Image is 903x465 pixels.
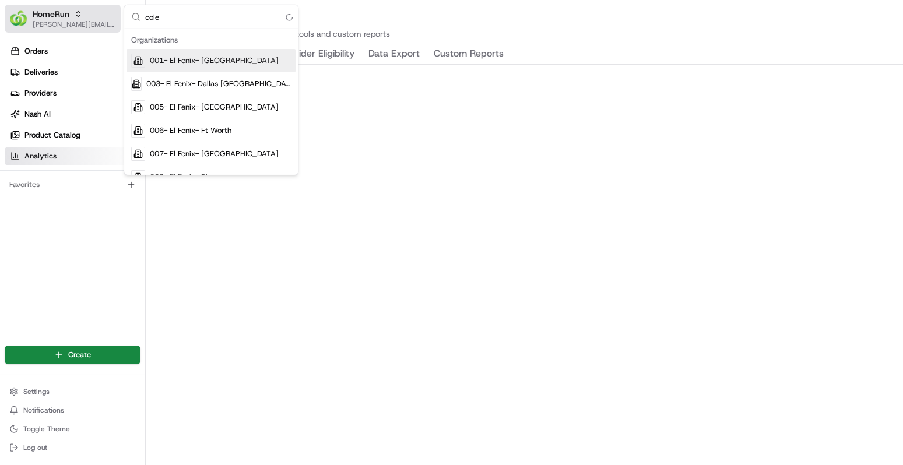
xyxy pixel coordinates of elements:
span: Create [68,350,91,360]
button: Toggle Theme [5,421,140,437]
iframe: Analytics [146,65,903,465]
a: Deliveries [5,63,145,82]
div: Suggestions [124,29,298,175]
span: Deliveries [24,67,58,77]
a: Product Catalog [5,126,145,145]
button: Log out [5,439,140,456]
span: Orders [24,46,48,57]
button: Start new chat [198,114,212,128]
a: Orders [5,42,145,61]
span: • [97,180,101,189]
h2: Analytics [160,9,889,28]
div: Favorites [5,175,140,194]
a: Providers [5,84,145,103]
a: 💻API Documentation [94,224,192,245]
span: Providers [24,88,57,98]
button: HomeRunHomeRun[PERSON_NAME][EMAIL_ADDRESS][DOMAIN_NAME] [5,5,121,33]
a: Nash AI [5,105,145,124]
button: Provider Eligibility [281,44,354,64]
span: Settings [23,387,50,396]
span: 008- El Fenix- Plano [150,172,220,182]
span: Pylon [116,257,141,266]
img: HomeRun [9,9,28,28]
span: Toggle Theme [23,424,70,434]
a: Powered byPylon [82,256,141,266]
img: Ben Goodger [12,169,30,188]
div: 💻 [99,230,108,239]
span: [PERSON_NAME] [36,180,94,189]
span: Nash AI [24,109,51,119]
button: Create [5,346,140,364]
button: Notifications [5,402,140,418]
button: HomeRun [33,8,69,20]
span: API Documentation [110,228,187,240]
div: Organizations [127,31,296,49]
a: 📗Knowledge Base [7,224,94,245]
button: [PERSON_NAME][EMAIL_ADDRESS][DOMAIN_NAME] [33,20,116,29]
div: 📗 [12,230,21,239]
span: Analytics [24,151,57,161]
a: Analytics [5,147,145,165]
span: 001- El Fenix- [GEOGRAPHIC_DATA] [150,55,279,66]
div: Past conversations [12,151,78,160]
span: Log out [23,443,47,452]
img: 1736555255976-a54dd68f-1ca7-489b-9aae-adbdc363a1c4 [23,181,33,190]
button: Data Export [368,44,420,64]
span: 007- El Fenix- [GEOGRAPHIC_DATA] [150,149,279,159]
span: Product Catalog [24,130,80,140]
span: 005- El Fenix- [GEOGRAPHIC_DATA] [150,102,279,112]
button: Custom Reports [434,44,504,64]
span: Notifications [23,406,64,415]
p: Explore your data with our analytics tools and custom reports [160,28,889,40]
span: 006- El Fenix- Ft Worth [150,125,231,136]
span: Knowledge Base [23,228,89,240]
button: Settings [5,383,140,400]
span: [DATE] [103,180,127,189]
button: See all [181,149,212,163]
span: 003- El Fenix- Dallas [GEOGRAPHIC_DATA][PERSON_NAME] [146,79,291,89]
input: Search... [145,5,291,29]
